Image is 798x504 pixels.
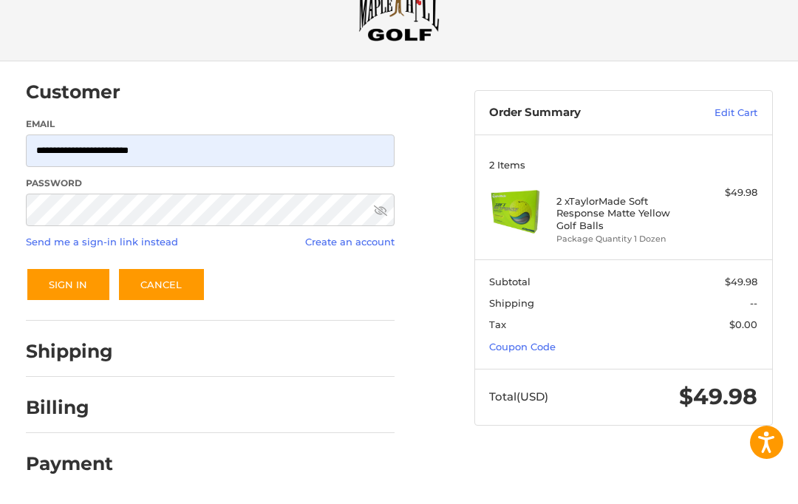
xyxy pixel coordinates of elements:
a: Coupon Code [489,341,556,353]
span: $49.98 [679,384,757,411]
a: Edit Cart [672,106,757,121]
span: -- [750,298,757,310]
h3: Order Summary [489,106,672,121]
span: Total (USD) [489,390,548,404]
span: Shipping [489,298,534,310]
a: Cancel [117,268,205,302]
li: Package Quantity 1 Dozen [556,234,687,246]
button: Sign In [26,268,111,302]
label: Email [26,118,395,132]
h2: Payment [26,453,113,476]
span: $49.98 [725,276,757,288]
h3: 2 Items [489,160,757,171]
span: Tax [489,319,506,331]
label: Password [26,177,395,191]
h4: 2 x TaylorMade Soft Response Matte Yellow Golf Balls [556,196,687,232]
div: $49.98 [690,186,757,201]
h2: Shipping [26,341,113,364]
a: Send me a sign-in link instead [26,236,178,248]
a: Create an account [305,236,395,248]
h2: Customer [26,81,120,104]
span: $0.00 [729,319,757,331]
span: Subtotal [489,276,531,288]
h2: Billing [26,397,112,420]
